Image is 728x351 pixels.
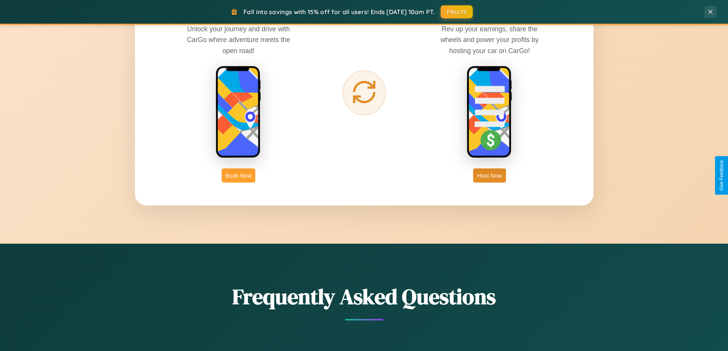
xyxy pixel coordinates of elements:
p: Rev up your earnings, share the wheels and power your profits by hosting your car on CarGo! [432,24,547,56]
img: rent phone [216,66,261,159]
img: host phone [467,66,512,159]
button: FALL15 [441,5,473,18]
button: Host Now [473,168,506,183]
div: Give Feedback [719,160,724,191]
button: Book Now [222,168,255,183]
p: Unlock your journey and drive with CarGo where adventure meets the open road! [181,24,296,56]
h2: Frequently Asked Questions [135,282,593,311]
span: Fall into savings with 15% off for all users! Ends [DATE] 10am PT. [243,8,435,16]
